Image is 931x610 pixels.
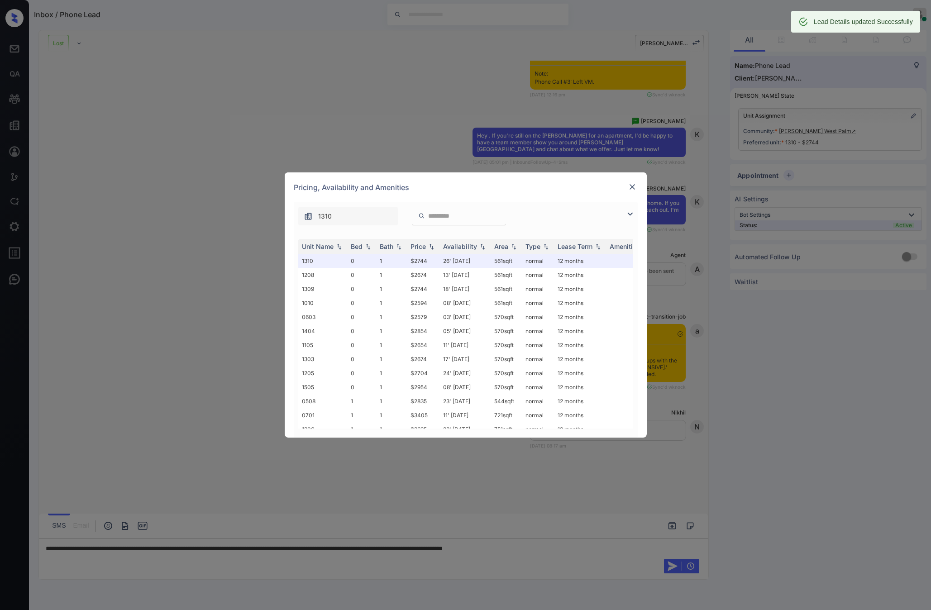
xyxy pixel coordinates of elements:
[298,282,347,296] td: 1309
[554,310,606,324] td: 12 months
[439,310,491,324] td: 03' [DATE]
[376,408,407,422] td: 1
[610,243,640,250] div: Amenities
[347,310,376,324] td: 0
[347,394,376,408] td: 1
[298,422,347,436] td: 1306
[347,338,376,352] td: 0
[376,282,407,296] td: 1
[298,380,347,394] td: 1505
[407,352,439,366] td: $2674
[439,380,491,394] td: 08' [DATE]
[347,422,376,436] td: 1
[522,394,554,408] td: normal
[376,268,407,282] td: 1
[558,243,592,250] div: Lease Term
[407,408,439,422] td: $3405
[439,282,491,296] td: 18' [DATE]
[347,296,376,310] td: 0
[509,243,518,250] img: sorting
[376,366,407,380] td: 1
[285,172,647,202] div: Pricing, Availability and Amenities
[407,324,439,338] td: $2854
[376,296,407,310] td: 1
[407,380,439,394] td: $2954
[298,296,347,310] td: 1010
[522,296,554,310] td: normal
[394,243,403,250] img: sorting
[411,243,426,250] div: Price
[304,212,313,221] img: icon-zuma
[376,394,407,408] td: 1
[363,243,372,250] img: sorting
[439,254,491,268] td: 26' [DATE]
[298,408,347,422] td: 0701
[491,282,522,296] td: 561 sqft
[407,296,439,310] td: $2594
[522,408,554,422] td: normal
[298,394,347,408] td: 0508
[407,282,439,296] td: $2744
[298,366,347,380] td: 1205
[298,268,347,282] td: 1208
[494,243,508,250] div: Area
[554,296,606,310] td: 12 months
[439,268,491,282] td: 13' [DATE]
[439,352,491,366] td: 17' [DATE]
[439,324,491,338] td: 05' [DATE]
[376,380,407,394] td: 1
[443,243,477,250] div: Availability
[407,338,439,352] td: $2654
[554,408,606,422] td: 12 months
[522,366,554,380] td: normal
[439,296,491,310] td: 08' [DATE]
[491,338,522,352] td: 570 sqft
[347,380,376,394] td: 0
[628,182,637,191] img: close
[347,254,376,268] td: 0
[298,254,347,268] td: 1310
[491,366,522,380] td: 570 sqft
[625,209,635,219] img: icon-zuma
[407,366,439,380] td: $2704
[407,422,439,436] td: $3635
[347,324,376,338] td: 0
[522,282,554,296] td: normal
[347,366,376,380] td: 0
[522,310,554,324] td: normal
[554,282,606,296] td: 12 months
[478,243,487,250] img: sorting
[298,338,347,352] td: 1105
[522,268,554,282] td: normal
[522,338,554,352] td: normal
[491,422,522,436] td: 751 sqft
[347,282,376,296] td: 0
[407,394,439,408] td: $2835
[522,324,554,338] td: normal
[554,338,606,352] td: 12 months
[351,243,363,250] div: Bed
[554,380,606,394] td: 12 months
[491,408,522,422] td: 721 sqft
[376,324,407,338] td: 1
[376,254,407,268] td: 1
[491,324,522,338] td: 570 sqft
[491,296,522,310] td: 561 sqft
[554,422,606,436] td: 12 months
[407,268,439,282] td: $2674
[491,352,522,366] td: 570 sqft
[491,268,522,282] td: 561 sqft
[554,352,606,366] td: 12 months
[347,408,376,422] td: 1
[522,422,554,436] td: normal
[554,366,606,380] td: 12 months
[347,352,376,366] td: 0
[318,211,332,221] span: 1310
[522,380,554,394] td: normal
[814,14,913,30] div: Lead Details updated Successfully
[439,422,491,436] td: 28' [DATE]
[418,212,425,220] img: icon-zuma
[554,324,606,338] td: 12 months
[439,408,491,422] td: 11' [DATE]
[525,243,540,250] div: Type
